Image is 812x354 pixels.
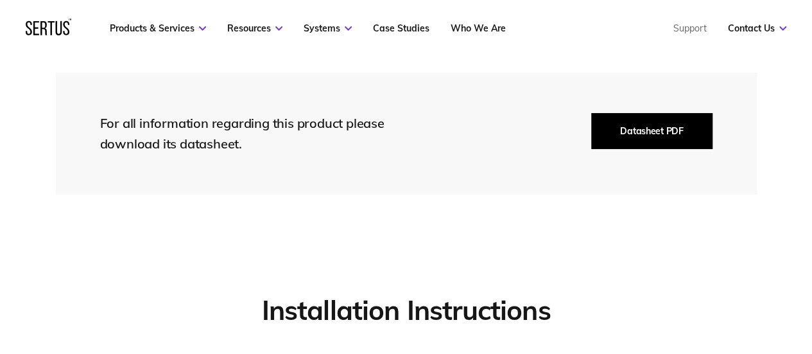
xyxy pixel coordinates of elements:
a: Resources [227,22,282,34]
iframe: Chat Widget [748,292,812,354]
a: Support [673,22,707,34]
a: Who We Are [451,22,506,34]
button: Datasheet PDF [591,113,712,149]
a: Contact Us [728,22,786,34]
h2: Installation Instructions [56,294,757,328]
div: For all information regarding this product please download its datasheet. [100,113,408,154]
a: Case Studies [373,22,429,34]
a: Products & Services [110,22,206,34]
a: Systems [304,22,352,34]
